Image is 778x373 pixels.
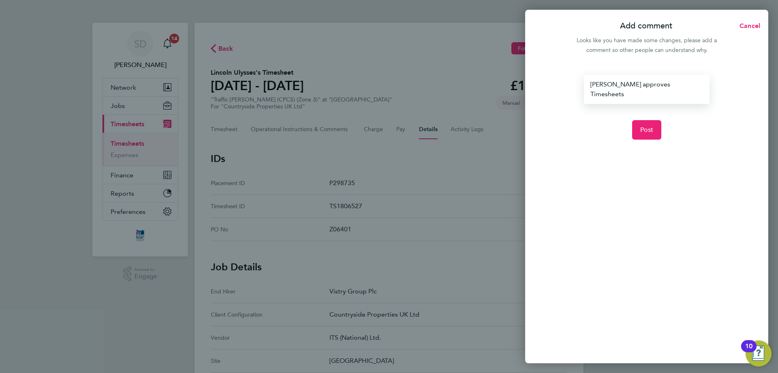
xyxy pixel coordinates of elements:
div: 10 [745,346,752,357]
button: Open Resource Center, 10 new notifications [746,341,772,367]
div: [PERSON_NAME] approves Timesheets [584,75,709,104]
span: Post [640,126,654,134]
div: Looks like you have made some changes, please add a comment so other people can understand why. [572,36,721,55]
p: Add comment [620,20,672,32]
button: Cancel [727,18,768,34]
button: Post [632,120,662,140]
span: Cancel [737,22,760,30]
